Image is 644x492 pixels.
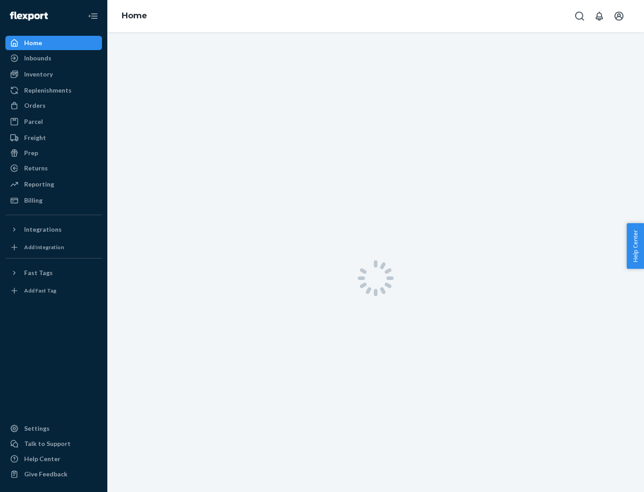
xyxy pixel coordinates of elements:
div: Freight [24,133,46,142]
a: Home [5,36,102,50]
button: Fast Tags [5,266,102,280]
a: Billing [5,193,102,208]
a: Talk to Support [5,437,102,451]
div: Billing [24,196,42,205]
ol: breadcrumbs [114,3,154,29]
div: Add Integration [24,243,64,251]
div: Give Feedback [24,470,68,479]
button: Open notifications [590,7,608,25]
a: Add Fast Tag [5,284,102,298]
a: Help Center [5,452,102,466]
a: Orders [5,98,102,113]
div: Fast Tags [24,268,53,277]
a: Add Integration [5,240,102,254]
a: Replenishments [5,83,102,98]
a: Inventory [5,67,102,81]
div: Returns [24,164,48,173]
button: Close Navigation [84,7,102,25]
div: Integrations [24,225,62,234]
button: Help Center [627,223,644,269]
div: Parcel [24,117,43,126]
a: Parcel [5,115,102,129]
a: Prep [5,146,102,160]
a: Inbounds [5,51,102,65]
div: Reporting [24,180,54,189]
div: Inbounds [24,54,51,63]
button: Open account menu [610,7,628,25]
div: Prep [24,148,38,157]
div: Orders [24,101,46,110]
a: Freight [5,131,102,145]
div: Add Fast Tag [24,287,56,294]
button: Give Feedback [5,467,102,481]
a: Returns [5,161,102,175]
div: Home [24,38,42,47]
div: Settings [24,424,50,433]
img: Flexport logo [10,12,48,21]
a: Settings [5,421,102,436]
a: Reporting [5,177,102,191]
a: Home [122,11,147,21]
button: Open Search Box [571,7,589,25]
button: Integrations [5,222,102,237]
div: Replenishments [24,86,72,95]
div: Inventory [24,70,53,79]
div: Talk to Support [24,439,71,448]
div: Help Center [24,454,60,463]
